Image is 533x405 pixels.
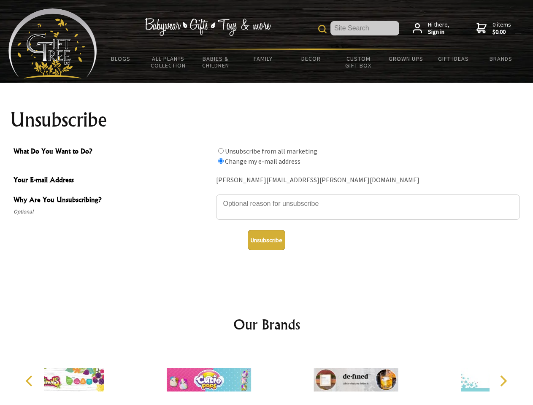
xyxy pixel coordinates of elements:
[225,157,300,165] label: Change my e-mail address
[382,50,430,67] a: Grown Ups
[216,194,520,220] textarea: Why Are You Unsubscribing?
[145,50,192,74] a: All Plants Collection
[14,194,212,207] span: Why Are You Unsubscribing?
[430,50,477,67] a: Gift Ideas
[413,21,449,36] a: Hi there,Sign in
[14,175,212,187] span: Your E-mail Address
[17,314,517,335] h2: Our Brands
[144,18,271,36] img: Babywear - Gifts - Toys & more
[428,21,449,36] span: Hi there,
[192,50,240,74] a: Babies & Children
[21,372,40,390] button: Previous
[240,50,287,67] a: Family
[287,50,335,67] a: Decor
[492,28,511,36] strong: $0.00
[477,50,525,67] a: Brands
[225,147,317,155] label: Unsubscribe from all marketing
[330,21,399,35] input: Site Search
[492,21,511,36] span: 0 items
[97,50,145,67] a: BLOGS
[335,50,382,74] a: Custom Gift Box
[476,21,511,36] a: 0 items$0.00
[216,174,520,187] div: [PERSON_NAME][EMAIL_ADDRESS][PERSON_NAME][DOMAIN_NAME]
[14,146,212,158] span: What Do You Want to Do?
[14,207,212,217] span: Optional
[218,158,224,164] input: What Do You Want to Do?
[494,372,512,390] button: Next
[428,28,449,36] strong: Sign in
[318,25,327,33] img: product search
[8,8,97,78] img: Babyware - Gifts - Toys and more...
[218,148,224,154] input: What Do You Want to Do?
[248,230,285,250] button: Unsubscribe
[10,110,523,130] h1: Unsubscribe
